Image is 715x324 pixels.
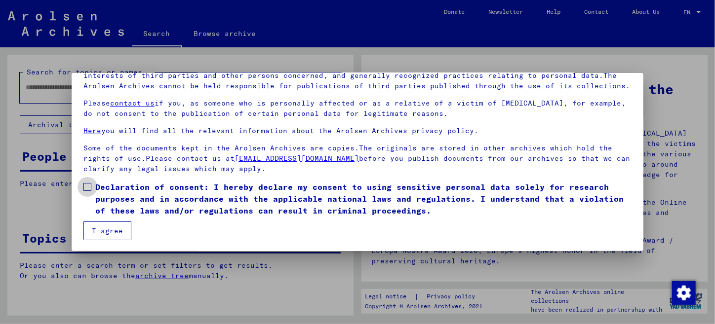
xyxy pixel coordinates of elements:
[83,98,632,119] p: Please if you, as someone who is personally affected or as a relative of a victim of [MEDICAL_DAT...
[83,126,101,135] a: Here
[110,99,155,108] a: contact us
[83,221,131,240] button: I agree
[95,181,632,216] span: Declaration of consent: I hereby declare my consent to using sensitive personal data solely for r...
[83,126,632,136] p: you will find all the relevant information about the Arolsen Archives privacy policy.
[672,281,696,305] img: Change consent
[235,154,359,163] a: [EMAIL_ADDRESS][DOMAIN_NAME]
[83,143,632,174] p: Some of the documents kept in the Arolsen Archives are copies.The originals are stored in other a...
[672,281,695,304] div: Change consent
